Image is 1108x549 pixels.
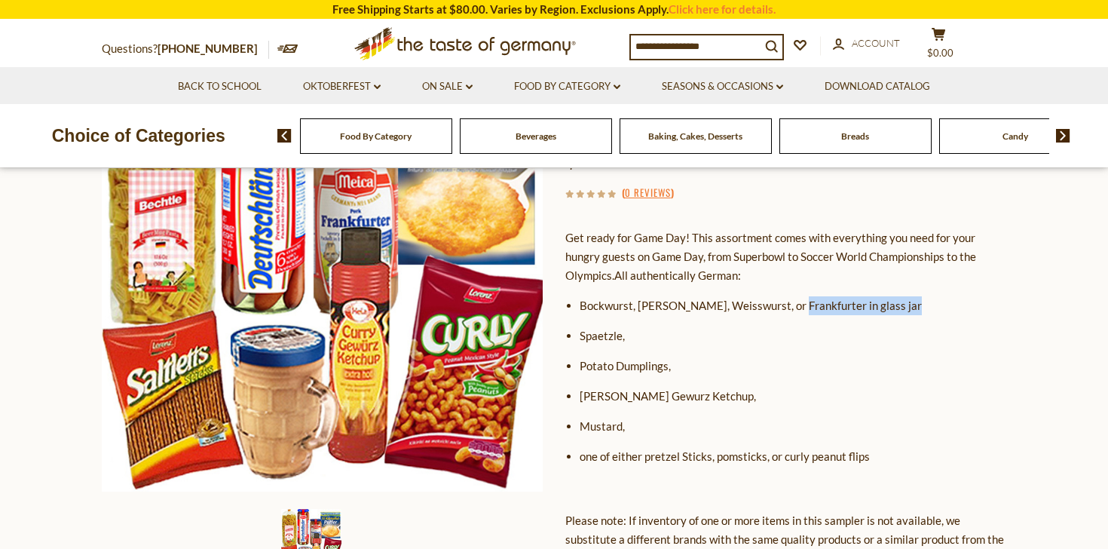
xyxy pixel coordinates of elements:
[516,130,556,142] a: Beverages
[648,130,742,142] a: Baking, Cakes, Desserts
[841,130,869,142] a: Breads
[580,447,1006,466] li: one of either pretzel Sticks, pomsticks, or curly peanut flips
[625,185,671,201] a: 0 Reviews
[580,327,1006,345] li: Spaetzle,
[158,41,258,55] a: [PHONE_NUMBER]
[565,228,1006,285] p: Get ready for Game Day! This assortment comes with everything you need for your hungry guests on ...
[825,78,930,95] a: Download Catalog
[1056,129,1070,143] img: next arrow
[178,78,262,95] a: Back to School
[852,37,900,49] span: Account
[102,51,543,492] img: Authentic German - Beer Mug - shaped pasta, Deutschlaender Premium Pork Sausages, Original Frankf...
[422,78,473,95] a: On Sale
[277,129,292,143] img: previous arrow
[565,146,630,171] span: $54.95
[514,78,620,95] a: Food By Category
[580,357,1006,376] li: Potato Dumplings,
[1002,130,1028,142] a: Candy
[669,2,776,16] a: Click here for details.
[102,39,269,59] p: Questions?
[622,185,674,200] span: ( )
[303,78,381,95] a: Oktoberfest
[916,27,961,65] button: $0.00
[580,387,1006,406] li: [PERSON_NAME] Gewurz Ketchup,
[833,35,900,52] a: Account
[580,417,1006,436] li: Mustard,
[340,130,412,142] a: Food By Category
[662,78,783,95] a: Seasons & Occasions
[580,296,1006,315] li: Bockwurst, [PERSON_NAME], Weisswurst, or Frankfurter in glass jar
[927,47,953,59] span: $0.00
